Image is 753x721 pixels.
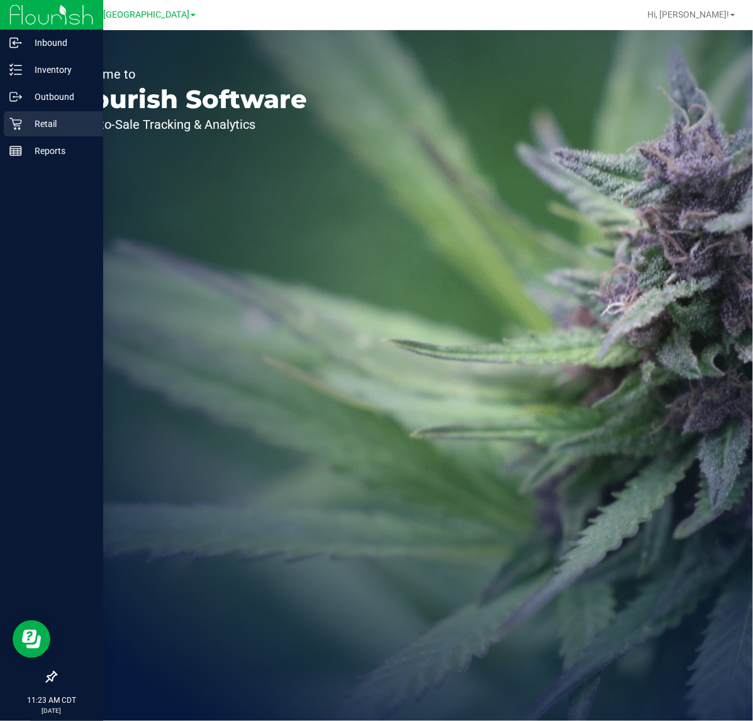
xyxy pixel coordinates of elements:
inline-svg: Inventory [9,63,22,76]
p: Flourish Software [68,87,307,112]
p: Reports [22,143,98,158]
span: Hi, [PERSON_NAME]! [647,9,729,19]
p: Inbound [22,35,98,50]
p: Inventory [22,62,98,77]
p: [DATE] [6,706,98,715]
p: Retail [22,116,98,131]
p: 11:23 AM CDT [6,695,98,706]
span: TX Austin [GEOGRAPHIC_DATA] [61,9,189,20]
p: Welcome to [68,68,307,80]
p: Outbound [22,89,98,104]
inline-svg: Inbound [9,36,22,49]
p: Seed-to-Sale Tracking & Analytics [68,118,307,131]
inline-svg: Reports [9,145,22,157]
iframe: Resource center [13,620,50,658]
inline-svg: Retail [9,118,22,130]
inline-svg: Outbound [9,91,22,103]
